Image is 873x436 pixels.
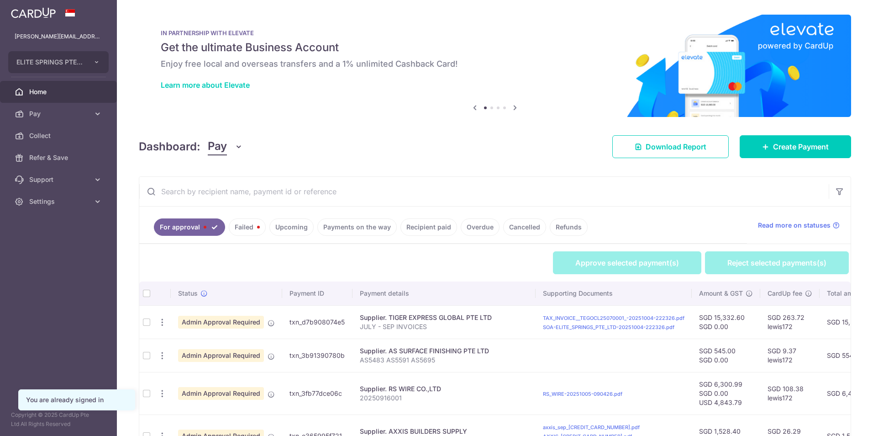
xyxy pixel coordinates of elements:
[282,305,352,339] td: txn_d7b908074e5
[543,324,674,330] a: SOA-ELITE_SPRINGS_PTE_LTD-20251004-222326.pdf
[139,177,829,206] input: Search by recipient name, payment id or reference
[503,218,546,236] a: Cancelled
[282,339,352,372] td: txn_3b91390780b
[692,372,760,415] td: SGD 6,300.99 SGD 0.00 USD 4,843.79
[740,135,851,158] a: Create Payment
[161,29,829,37] p: IN PARTNERSHIP WITH ELEVATE
[543,424,640,431] a: axxis_sep_[CREDIT_CARD_NUMBER].pdf
[154,218,225,236] a: For approval
[208,138,227,155] span: Pay
[543,391,622,397] a: RS_WIRE-20251005-090426.pdf
[317,218,397,236] a: Payments on the way
[612,135,729,158] a: Download Report
[550,218,588,236] a: Refunds
[692,339,760,372] td: SGD 545.00 SGD 0.00
[29,175,89,184] span: Support
[646,141,706,152] span: Download Report
[758,221,840,230] a: Read more on statuses
[360,313,528,322] div: Supplier. TIGER EXPRESS GLOBAL PTE LTD
[15,32,102,41] p: [PERSON_NAME][EMAIL_ADDRESS][DOMAIN_NAME]
[768,289,802,298] span: CardUp fee
[360,356,528,365] p: AS5483 AS5591 AS5695
[29,109,89,118] span: Pay
[29,131,89,140] span: Collect
[282,372,352,415] td: txn_3fb77dce06c
[11,7,56,18] img: CardUp
[699,289,743,298] span: Amount & GST
[161,40,829,55] h5: Get the ultimate Business Account
[760,372,820,415] td: SGD 108.38 lewis172
[208,138,243,155] button: Pay
[139,138,200,155] h4: Dashboard:
[178,387,264,400] span: Admin Approval Required
[360,346,528,356] div: Supplier. AS SURFACE FINISHING PTE LTD
[827,289,857,298] span: Total amt.
[16,58,84,67] span: ELITE SPRINGS PTE. LTD.
[352,282,536,305] th: Payment details
[139,15,851,117] img: Renovation banner
[178,349,264,362] span: Admin Approval Required
[161,80,250,90] a: Learn more about Elevate
[536,282,692,305] th: Supporting Documents
[360,322,528,331] p: JULY - SEP INVOICES
[360,427,528,436] div: Supplier. AXXIS BUILDERS SUPPLY
[229,218,266,236] a: Failed
[400,218,457,236] a: Recipient paid
[773,141,829,152] span: Create Payment
[760,339,820,372] td: SGD 9.37 lewis172
[461,218,500,236] a: Overdue
[760,305,820,339] td: SGD 263.72 lewis172
[543,315,684,321] a: TAX_INVOICE__TEGOCL25070001_-20251004-222326.pdf
[29,153,89,162] span: Refer & Save
[758,221,831,230] span: Read more on statuses
[178,289,198,298] span: Status
[360,393,528,403] p: 20250916001
[282,282,352,305] th: Payment ID
[692,305,760,339] td: SGD 15,332.60 SGD 0.00
[360,384,528,393] div: Supplier. RS WIRE CO.,LTD
[161,58,829,69] h6: Enjoy free local and overseas transfers and a 1% unlimited Cashback Card!
[29,197,89,206] span: Settings
[8,51,109,73] button: ELITE SPRINGS PTE. LTD.
[29,87,89,96] span: Home
[178,316,264,329] span: Admin Approval Required
[269,218,314,236] a: Upcoming
[26,395,127,404] div: You are already signed in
